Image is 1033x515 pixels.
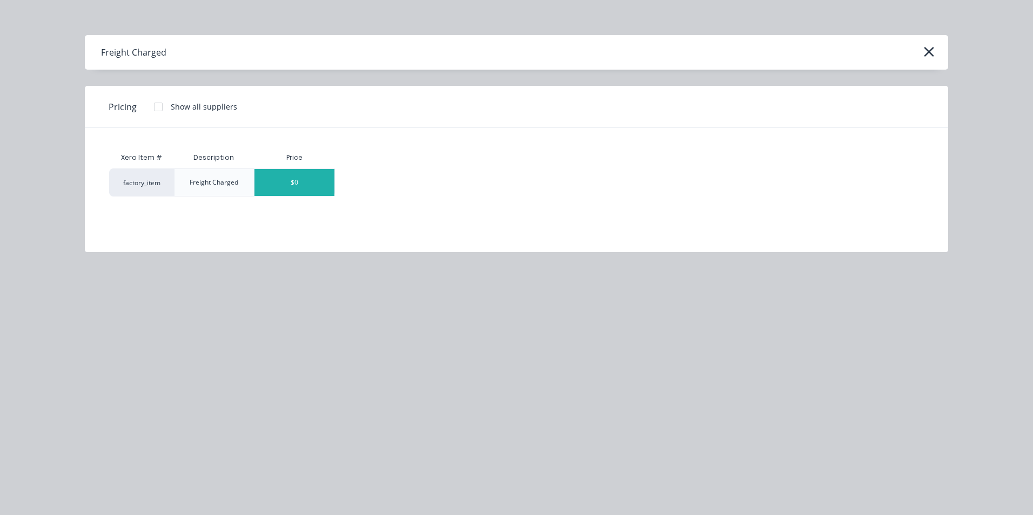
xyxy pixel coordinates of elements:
div: Freight Charged [190,178,238,187]
div: Description [185,144,243,171]
div: Xero Item # [109,147,174,168]
div: $0 [254,169,334,196]
div: Show all suppliers [171,101,237,112]
span: Pricing [109,100,137,113]
div: Price [254,147,335,168]
div: Freight Charged [101,46,166,59]
div: factory_item [109,168,174,196]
